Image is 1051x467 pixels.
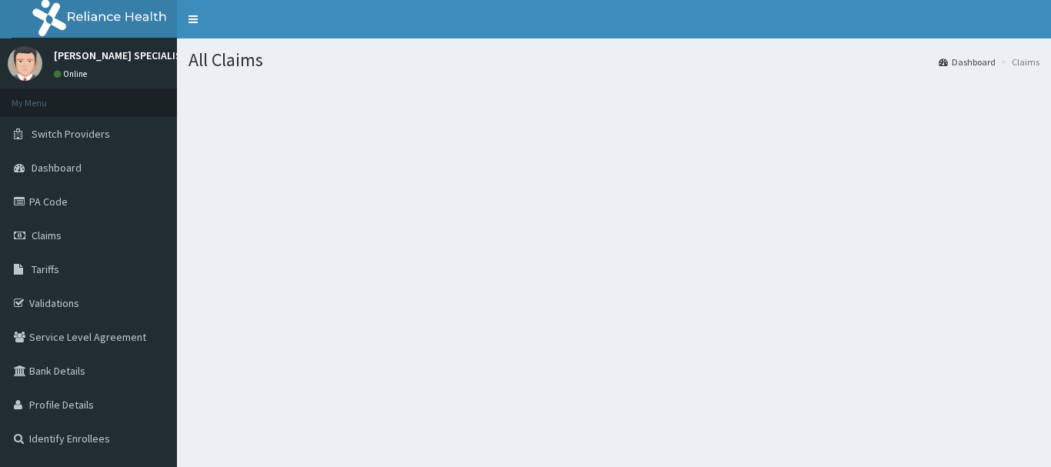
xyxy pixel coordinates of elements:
[54,50,239,61] p: [PERSON_NAME] SPECIALIST HOSPITAL
[32,127,110,141] span: Switch Providers
[8,46,42,81] img: User Image
[939,55,996,68] a: Dashboard
[997,55,1039,68] li: Claims
[189,50,1039,70] h1: All Claims
[32,262,59,276] span: Tariffs
[32,228,62,242] span: Claims
[54,68,91,79] a: Online
[32,161,82,175] span: Dashboard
